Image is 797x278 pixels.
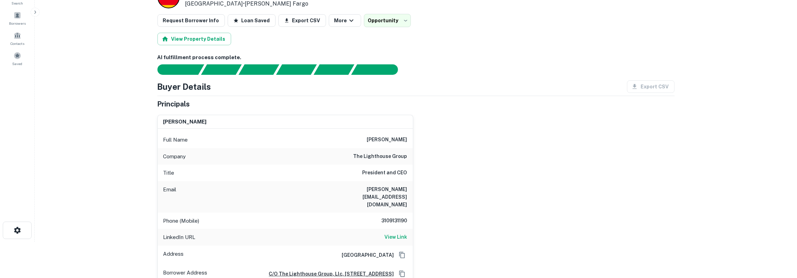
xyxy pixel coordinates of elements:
a: Contacts [2,29,33,48]
p: Email [163,185,177,208]
div: Documents found, AI parsing details... [238,64,279,75]
h6: [PERSON_NAME][EMAIL_ADDRESS][DOMAIN_NAME] [324,185,407,208]
h6: View Link [385,233,407,241]
button: More [329,14,361,27]
h4: Buyer Details [157,80,211,93]
h6: [PERSON_NAME] [367,136,407,144]
a: [PERSON_NAME] Fargo [245,0,309,7]
h5: Principals [157,99,190,109]
a: c/o the lighthouse group, llc, [STREET_ADDRESS] [263,270,394,278]
a: Saved [2,49,33,68]
button: Request Borrower Info [157,14,225,27]
div: Principals found, AI now looking for contact information... [276,64,317,75]
a: Borrowers [2,9,33,27]
p: Phone (Mobile) [163,217,200,225]
button: View Property Details [157,33,231,45]
span: Contacts [10,41,24,46]
p: Title [163,169,174,177]
p: Address [163,250,184,260]
a: View Link [385,233,407,241]
h6: 3109131190 [366,217,407,225]
h6: the lighthouse group [353,152,407,161]
p: Company [163,152,186,161]
button: Copy Address [397,250,407,260]
h6: [GEOGRAPHIC_DATA] [336,251,394,259]
h6: [PERSON_NAME] [163,118,207,126]
button: Export CSV [278,14,326,27]
div: Sending borrower request to AI... [149,64,201,75]
button: Loan Saved [228,14,276,27]
p: LinkedIn URL [163,233,196,241]
div: Principals found, still searching for contact information. This may take time... [314,64,354,75]
iframe: Chat Widget [762,222,797,256]
span: Saved [13,61,23,66]
span: Search [12,0,23,6]
div: Opportunity [364,14,411,27]
div: AI fulfillment process complete. [351,64,406,75]
p: Full Name [163,136,188,144]
div: Your request is received and processing... [201,64,242,75]
h6: AI fulfillment process complete. [157,54,675,62]
h6: President and CEO [363,169,407,177]
span: Borrowers [9,21,26,26]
